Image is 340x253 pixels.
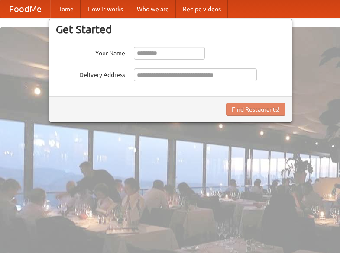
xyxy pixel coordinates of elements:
[0,0,50,18] a: FoodMe
[226,103,285,116] button: Find Restaurants!
[130,0,176,18] a: Who we are
[50,0,81,18] a: Home
[56,68,125,79] label: Delivery Address
[176,0,228,18] a: Recipe videos
[56,47,125,58] label: Your Name
[81,0,130,18] a: How it works
[56,23,285,36] h3: Get Started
